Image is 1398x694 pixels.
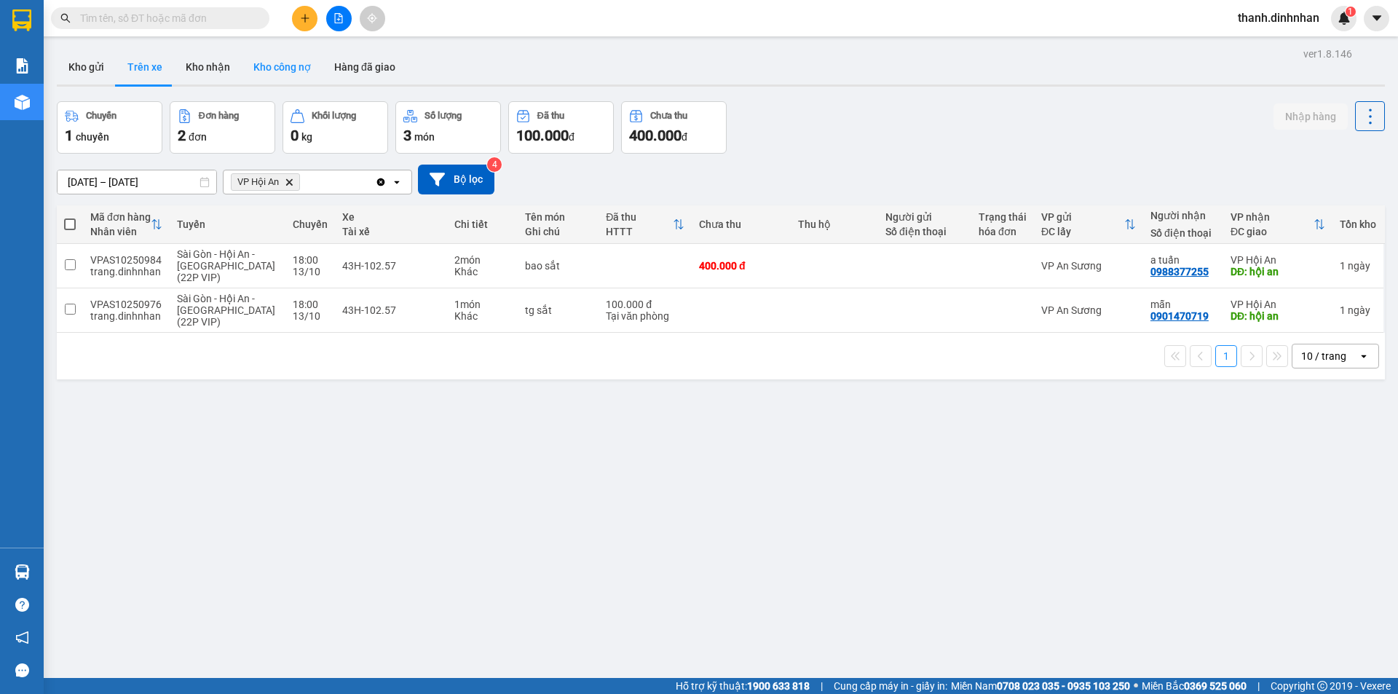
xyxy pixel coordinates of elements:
div: Ghi chú [525,226,591,237]
div: Xe [342,211,440,223]
th: Toggle SortBy [1223,205,1332,244]
div: tg sắt [525,304,591,316]
span: VP Hội An [237,176,279,188]
th: Toggle SortBy [599,205,692,244]
span: 3 [403,127,411,144]
span: chuyến [76,131,109,143]
span: notification [15,631,29,644]
div: Mã đơn hàng [90,211,151,223]
div: 13/10 [293,310,328,322]
span: Sài Gòn - Hội An - [GEOGRAPHIC_DATA] (22P VIP) [177,293,275,328]
div: Người gửi [885,211,964,223]
div: VP An Sương [1041,260,1136,272]
div: Chi tiết [454,218,510,230]
div: Tuyến [177,218,279,230]
span: thanh.dinhnhan [1226,9,1331,27]
div: ĐC lấy [1041,226,1124,237]
span: ngày [1348,260,1370,272]
img: logo-vxr [12,9,31,31]
img: warehouse-icon [15,564,30,580]
span: caret-down [1370,12,1383,25]
button: Chưa thu400.000đ [621,101,727,154]
button: caret-down [1364,6,1389,31]
span: Cung cấp máy in - giấy in: [834,678,947,694]
div: Chuyến [293,218,328,230]
div: trang.dinhnhan [90,310,162,322]
div: Khác [454,266,510,277]
div: 10 / trang [1301,349,1346,363]
span: ngày [1348,304,1370,316]
div: Số điện thoại [885,226,964,237]
button: plus [292,6,317,31]
span: 400.000 [629,127,682,144]
span: ⚪️ [1134,683,1138,689]
button: file-add [326,6,352,31]
button: Khối lượng0kg [283,101,388,154]
strong: 1900 633 818 [747,680,810,692]
span: Miền Bắc [1142,678,1247,694]
div: hóa đơn [979,226,1027,237]
span: 0 [291,127,299,144]
sup: 1 [1346,7,1356,17]
th: Toggle SortBy [83,205,170,244]
div: Đã thu [606,211,673,223]
div: 1 món [454,299,510,310]
span: 100.000 [516,127,569,144]
th: Toggle SortBy [1034,205,1143,244]
button: aim [360,6,385,31]
strong: 0369 525 060 [1184,680,1247,692]
strong: 0708 023 035 - 0935 103 250 [997,680,1130,692]
img: warehouse-icon [15,95,30,110]
sup: 4 [487,157,502,172]
div: Trạng thái [979,211,1027,223]
div: Tài xế [342,226,440,237]
button: Chuyến1chuyến [57,101,162,154]
span: VP Hội An, close by backspace [231,173,300,191]
div: Đã thu [537,111,564,121]
div: VP nhận [1231,211,1314,223]
span: đơn [189,131,207,143]
input: Selected VP Hội An. [303,175,304,189]
button: Đơn hàng2đơn [170,101,275,154]
div: Tồn kho [1340,218,1376,230]
button: Trên xe [116,50,174,84]
span: kg [301,131,312,143]
span: Sài Gòn - Hội An - [GEOGRAPHIC_DATA] (22P VIP) [177,248,275,283]
div: ver 1.8.146 [1303,46,1352,62]
div: VP gửi [1041,211,1124,223]
svg: open [391,176,403,188]
div: 43H-102.57 [342,304,440,316]
div: Nhân viên [90,226,151,237]
div: a tuấn [1150,254,1216,266]
div: 18:00 [293,254,328,266]
div: Chưa thu [699,218,783,230]
button: Đã thu100.000đ [508,101,614,154]
div: 100.000 đ [606,299,684,310]
div: 1 [1340,260,1376,272]
button: Kho nhận [174,50,242,84]
div: VP An Sương [1041,304,1136,316]
span: | [1257,678,1260,694]
div: 0988377255 [1150,266,1209,277]
div: 18:00 [293,299,328,310]
div: HTTT [606,226,673,237]
div: trang.dinhnhan [90,266,162,277]
span: file-add [333,13,344,23]
span: món [414,131,435,143]
div: VPAS10250976 [90,299,162,310]
span: 2 [178,127,186,144]
div: DĐ: hội an [1231,310,1325,322]
div: Chuyến [86,111,116,121]
img: icon-new-feature [1338,12,1351,25]
div: Người nhận [1150,210,1216,221]
div: Khối lượng [312,111,356,121]
button: Nhập hàng [1273,103,1348,130]
div: VP Hội An [1231,254,1325,266]
div: 43H-102.57 [342,260,440,272]
div: Tên món [525,211,591,223]
svg: open [1358,350,1370,362]
div: DĐ: hội an [1231,266,1325,277]
span: 1 [65,127,73,144]
div: 13/10 [293,266,328,277]
div: Số lượng [424,111,462,121]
